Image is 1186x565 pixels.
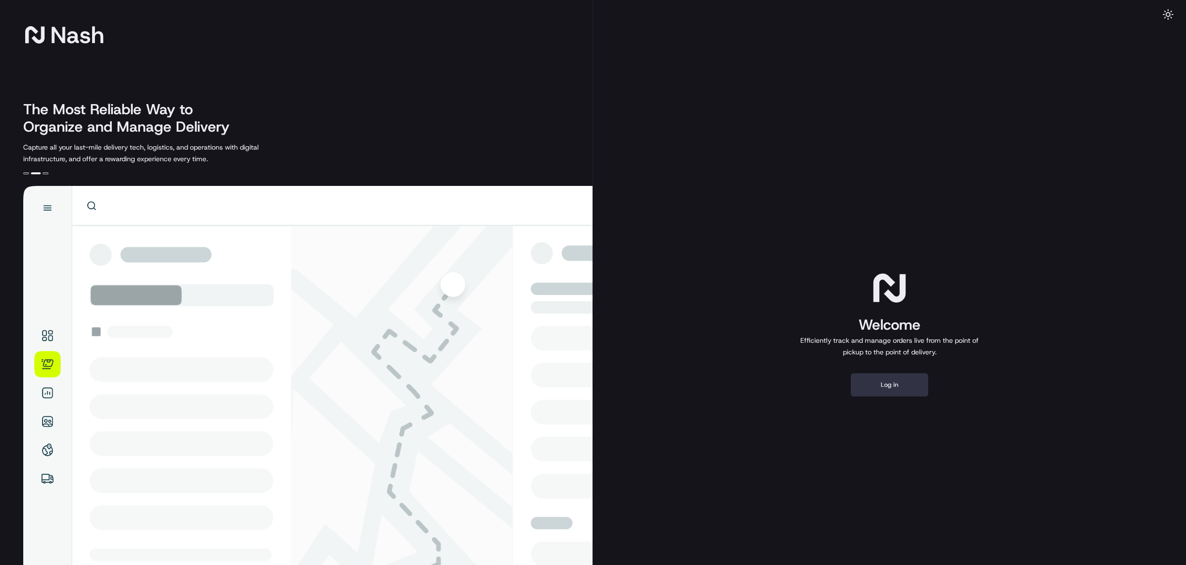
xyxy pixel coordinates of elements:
p: Capture all your last-mile delivery tech, logistics, and operations with digital infrastructure, ... [23,141,302,165]
p: Efficiently track and manage orders live from the point of pickup to the point of delivery. [796,335,983,358]
h2: The Most Reliable Way to Organize and Manage Delivery [23,101,240,136]
h1: Welcome [796,315,983,335]
button: Log in [851,373,928,397]
span: Nash [50,25,104,45]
